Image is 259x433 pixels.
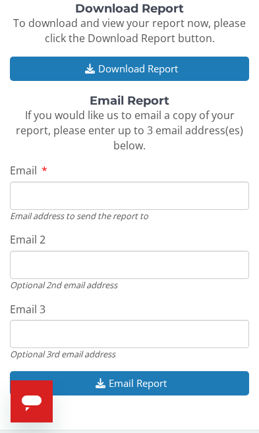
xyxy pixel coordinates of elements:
iframe: Button to launch messaging window [11,380,53,422]
button: Download Report [10,57,249,81]
div: Email address to send the report to [10,210,249,222]
span: Email 2 [10,232,45,247]
div: Optional 3rd email address [10,348,249,360]
button: Email Report [10,371,249,395]
span: Email [10,163,37,178]
div: Optional 2nd email address [10,279,249,291]
span: To download and view your report now, please click the Download Report button. [13,16,246,45]
strong: Download Report [75,1,184,16]
span: Email 3 [10,302,45,317]
strong: Email Report [90,93,169,108]
span: If you would like us to email a copy of your report, please enter up to 3 email address(es) below. [16,108,243,153]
